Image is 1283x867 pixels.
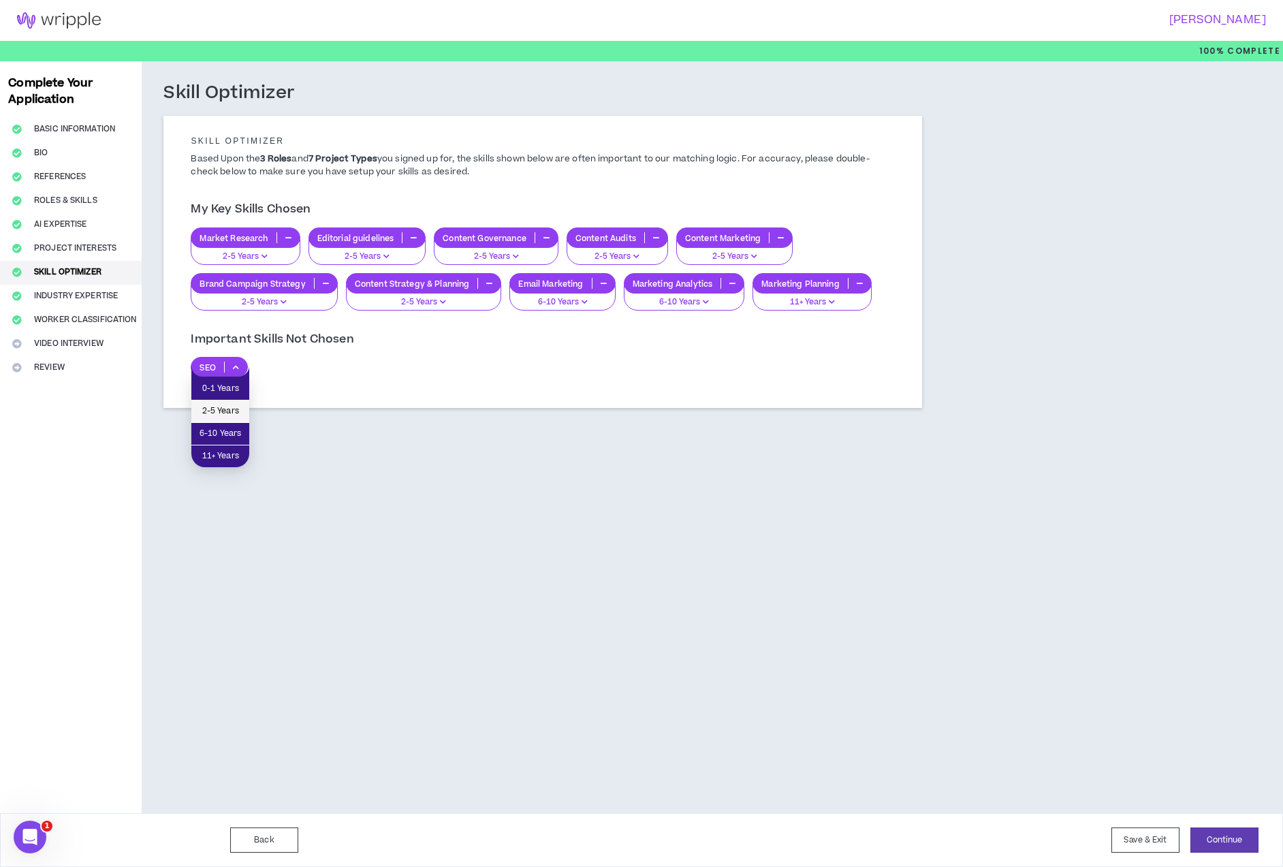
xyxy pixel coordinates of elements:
span: 0-1 Years [200,381,241,396]
b: 3 Roles [260,153,291,165]
p: Email Marketing [510,279,591,289]
button: Continue [1190,827,1258,853]
h3: My Key Skills Chosen [191,202,311,217]
p: Editorial guidelines [309,233,402,243]
p: SEO [191,362,223,373]
p: 2-5 Years [200,251,291,263]
button: 2-5 Years [346,285,502,311]
p: Marketing Analytics [624,279,721,289]
p: Brand Campaign Strategy [191,279,313,289]
h3: Important Skills Not Chosen [191,332,353,347]
p: 2-5 Years [355,296,493,309]
span: Complete [1224,45,1280,57]
button: 11+ Years [753,285,872,311]
button: 6-10 Years [509,285,615,311]
p: Content Strategy & Planning [347,279,478,289]
button: 2-5 Years [434,239,558,265]
p: Marketing Planning [753,279,848,289]
b: 7 Project Types [308,153,377,165]
p: Content Marketing [677,233,769,243]
p: 2-5 Years [685,251,784,263]
button: 2-5 Years [676,239,793,265]
span: 11+ Years [200,449,241,464]
button: 6-10 Years [624,285,745,311]
p: Based Upon the and you signed up for, the skills shown below are often important to our matching ... [180,153,905,178]
p: 2-5 Years [443,251,550,263]
p: 2-5 Years [200,296,328,309]
p: 6-10 Years [518,296,606,309]
p: Content Audits [567,233,644,243]
button: 2-5 Years [308,239,426,265]
button: 2-5 Years [567,239,668,265]
span: 1 [42,821,52,832]
p: Market Research [191,233,276,243]
span: 2-5 Years [200,404,241,419]
button: 2-5 Years [191,285,337,311]
h5: Skill Optimizer [180,136,905,146]
button: Back [230,827,298,853]
h3: [PERSON_NAME] [633,14,1267,27]
iframe: Intercom live chat [14,821,46,853]
h3: Skill Optimizer [163,82,922,105]
p: 100% [1199,41,1280,61]
p: 6-10 Years [633,296,736,309]
p: 11+ Years [761,296,863,309]
button: 2-5 Years [191,239,300,265]
h3: Complete Your Application [3,75,139,108]
p: 2-5 Years [317,251,417,263]
p: Content Governance [434,233,535,243]
span: 6-10 Years [200,426,241,441]
button: Save & Exit [1111,827,1179,853]
p: 2-5 Years [575,251,659,263]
